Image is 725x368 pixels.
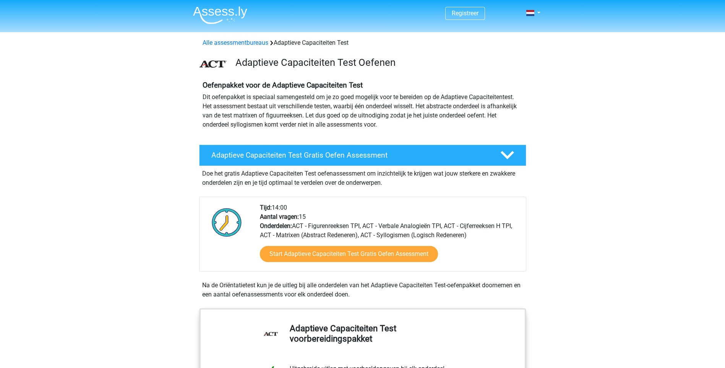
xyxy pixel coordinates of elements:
[196,145,529,166] a: Adaptieve Capaciteiten Test Gratis Oefen Assessment
[193,6,247,24] img: Assessly
[203,93,523,129] p: Dit oefenpakket is speciaal samengesteld om je zo goed mogelijk voor te bereiden op de Adaptieve ...
[199,281,526,299] div: Na de Oriëntatietest kun je de uitleg bij alle onderdelen van het Adaptieve Capaciteiten Test-oef...
[208,203,246,241] img: Klok
[199,166,526,187] div: Doe het gratis Adaptieve Capaciteiten Test oefenassessment om inzichtelijk te krijgen wat jouw st...
[452,10,478,17] a: Registreer
[235,57,520,68] h3: Adaptieve Capaciteiten Test Oefenen
[260,204,272,211] b: Tijd:
[203,81,363,90] b: Oefenpakket voor de Adaptieve Capaciteiten Test
[254,203,526,271] div: 14:00 15 ACT - Figurenreeksen TPI, ACT - Verbale Analogieën TPI, ACT - Cijferreeksen H TPI, ACT -...
[211,151,488,160] h4: Adaptieve Capaciteiten Test Gratis Oefen Assessment
[203,39,268,46] a: Alle assessmentbureaus
[199,60,227,68] img: ACT
[260,213,299,220] b: Aantal vragen:
[260,222,292,230] b: Onderdelen:
[260,246,438,262] a: Start Adaptieve Capaciteiten Test Gratis Oefen Assessment
[199,38,526,47] div: Adaptieve Capaciteiten Test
